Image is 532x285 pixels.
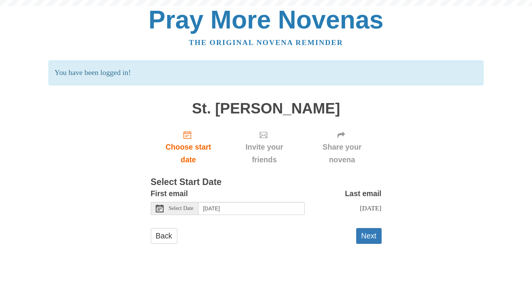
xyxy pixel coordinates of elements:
span: Select Date [169,206,193,211]
span: Share your novena [310,141,374,166]
div: Click "Next" to confirm your start date first. [226,124,302,170]
a: Pray More Novenas [148,5,384,34]
h1: St. [PERSON_NAME] [151,100,382,117]
a: The original novena reminder [189,38,343,47]
button: Next [356,228,382,244]
span: Choose start date [158,141,218,166]
a: Back [151,228,177,244]
span: Invite your friends [233,141,295,166]
h3: Select Start Date [151,177,382,187]
p: You have been logged in! [48,60,484,85]
label: First email [151,187,188,200]
span: [DATE] [360,204,381,212]
div: Click "Next" to confirm your start date first. [303,124,382,170]
a: Choose start date [151,124,226,170]
label: Last email [345,187,382,200]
